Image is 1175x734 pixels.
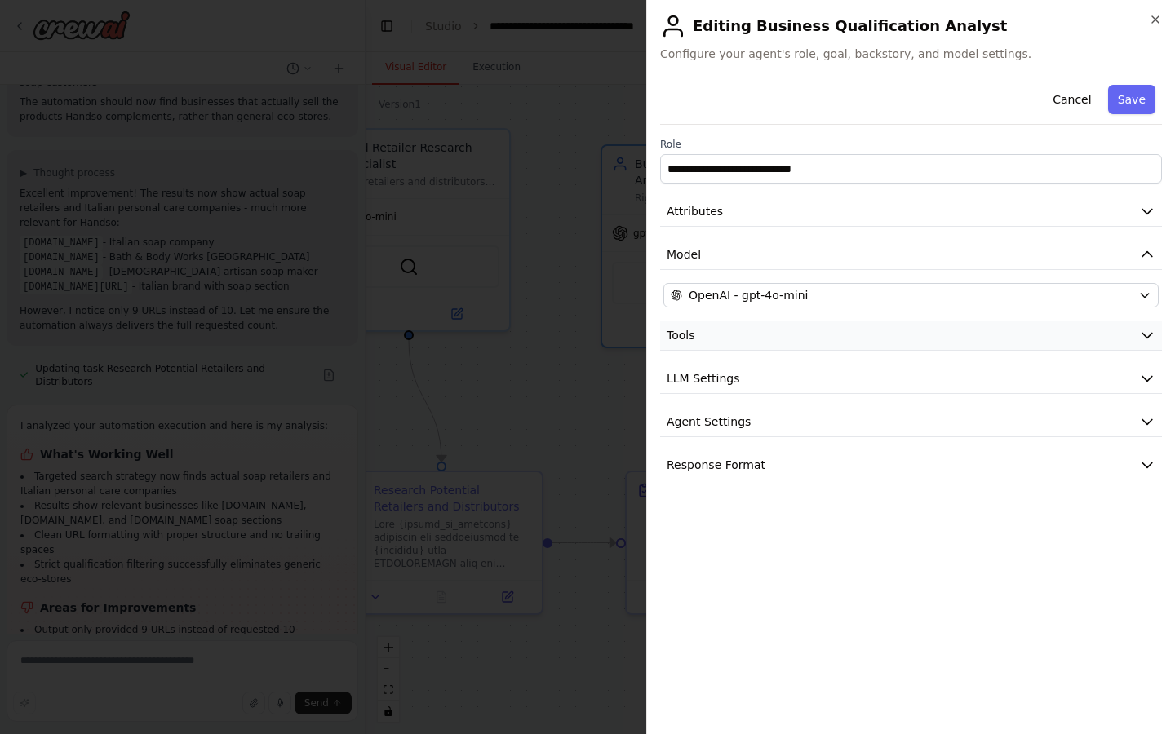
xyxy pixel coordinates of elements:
[660,321,1162,351] button: Tools
[660,450,1162,480] button: Response Format
[667,370,740,387] span: LLM Settings
[667,413,751,430] span: Agent Settings
[667,327,695,343] span: Tools
[1043,85,1101,114] button: Cancel
[660,407,1162,437] button: Agent Settings
[667,203,723,219] span: Attributes
[667,457,765,473] span: Response Format
[660,197,1162,227] button: Attributes
[663,283,1159,307] button: OpenAI - gpt-4o-mini
[660,13,1162,39] h2: Editing Business Qualification Analyst
[660,46,1162,62] span: Configure your agent's role, goal, backstory, and model settings.
[1108,85,1155,114] button: Save
[660,364,1162,394] button: LLM Settings
[689,287,808,303] span: OpenAI - gpt-4o-mini
[660,138,1162,151] label: Role
[667,246,701,263] span: Model
[660,240,1162,270] button: Model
